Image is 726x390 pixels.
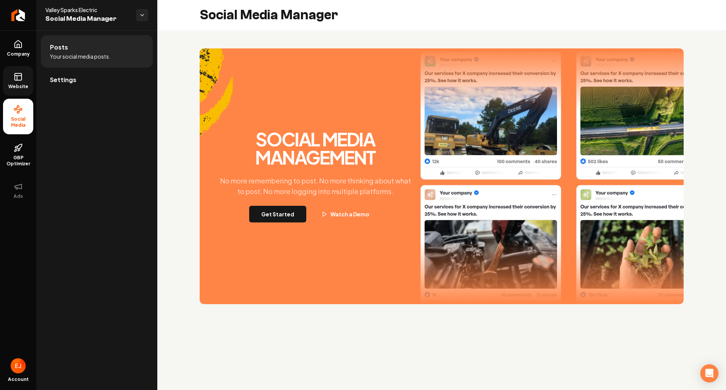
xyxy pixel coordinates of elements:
[11,358,26,373] button: Open user button
[3,66,33,96] a: Website
[8,376,29,382] span: Account
[213,130,417,166] h2: Social Media Management
[200,48,233,157] img: Accent
[3,176,33,205] button: Ads
[50,75,76,84] span: Settings
[576,51,717,313] img: Post Two
[41,68,153,92] a: Settings
[11,9,25,21] img: Rebolt Logo
[11,358,26,373] img: Eduard Joers
[700,364,718,382] div: Open Intercom Messenger
[11,193,26,199] span: Ads
[200,8,338,23] h2: Social Media Manager
[5,84,31,90] span: Website
[3,137,33,173] a: GBP Optimizer
[45,14,130,24] span: Social Media Manager
[213,176,417,197] p: No more remembering to post. No more thinking about what to post. No more logging into multiple p...
[3,34,33,63] a: Company
[3,155,33,167] span: GBP Optimizer
[309,206,382,222] button: Watch a Demo
[50,43,68,52] span: Posts
[249,206,306,222] button: Get Started
[420,51,561,313] img: Post One
[50,53,110,60] span: Your social media posts.
[3,116,33,128] span: Social Media
[45,6,130,14] span: Valley Sparks Electric
[4,51,33,57] span: Company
